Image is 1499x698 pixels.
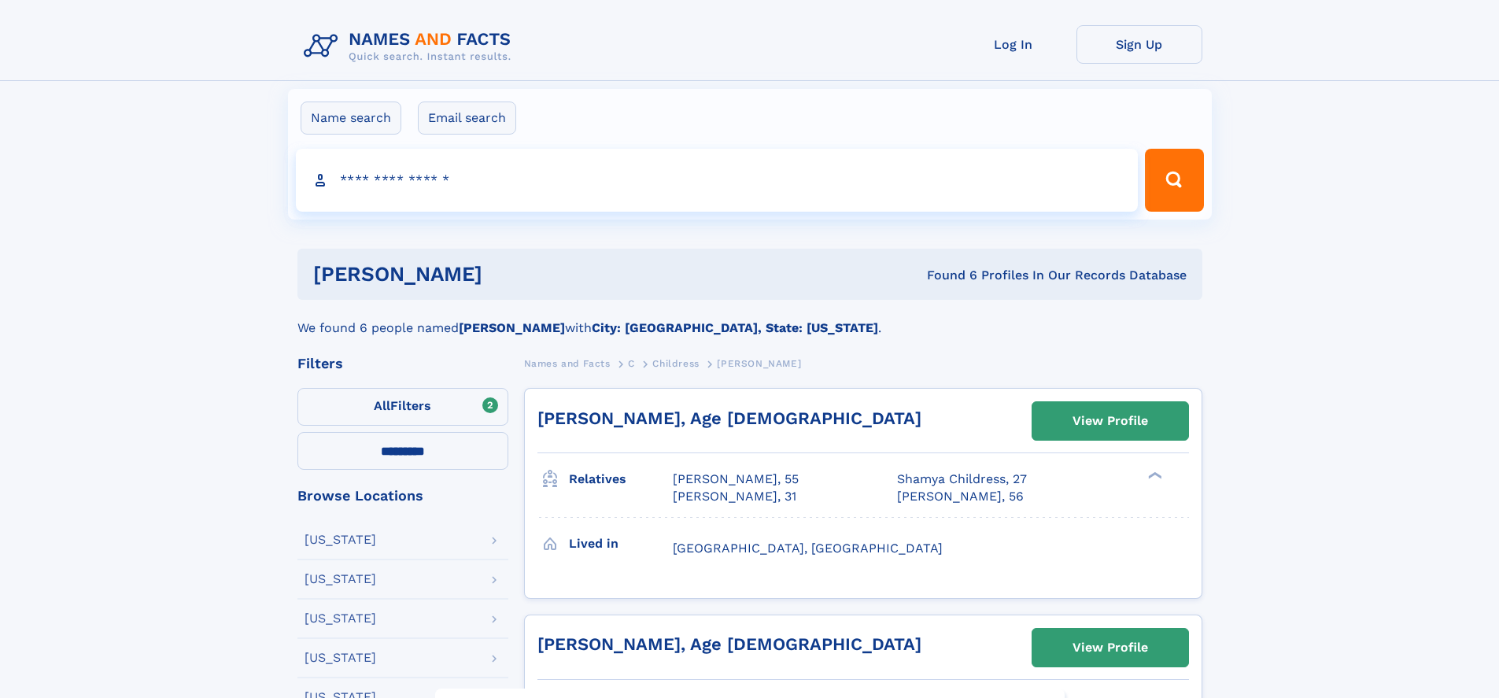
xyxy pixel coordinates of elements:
div: View Profile [1073,403,1148,439]
a: Childress [652,353,699,373]
span: All [374,398,390,413]
div: [US_STATE] [305,573,376,585]
b: City: [GEOGRAPHIC_DATA], State: [US_STATE] [592,320,878,335]
a: View Profile [1032,402,1188,440]
label: Name search [301,102,401,135]
div: Found 6 Profiles In Our Records Database [704,267,1187,284]
h1: [PERSON_NAME] [313,264,705,284]
label: Email search [418,102,516,135]
label: Filters [297,388,508,426]
div: [US_STATE] [305,652,376,664]
div: [US_STATE] [305,612,376,625]
span: [GEOGRAPHIC_DATA], [GEOGRAPHIC_DATA] [673,541,943,556]
a: Shamya Childress, 27 [897,471,1027,488]
a: [PERSON_NAME], 56 [897,488,1024,505]
div: ❯ [1144,471,1163,481]
h3: Lived in [569,530,673,557]
a: [PERSON_NAME], Age [DEMOGRAPHIC_DATA] [537,408,921,428]
div: We found 6 people named with . [297,300,1202,338]
a: [PERSON_NAME], 55 [673,471,799,488]
button: Search Button [1145,149,1203,212]
h3: Relatives [569,466,673,493]
div: View Profile [1073,630,1148,666]
span: C [628,358,635,369]
div: Browse Locations [297,489,508,503]
a: View Profile [1032,629,1188,667]
a: Names and Facts [524,353,611,373]
a: [PERSON_NAME], Age [DEMOGRAPHIC_DATA] [537,634,921,654]
img: Logo Names and Facts [297,25,524,68]
div: [US_STATE] [305,534,376,546]
input: search input [296,149,1139,212]
span: [PERSON_NAME] [717,358,801,369]
a: C [628,353,635,373]
span: Childress [652,358,699,369]
a: Sign Up [1076,25,1202,64]
a: Log In [951,25,1076,64]
b: [PERSON_NAME] [459,320,565,335]
a: [PERSON_NAME], 31 [673,488,796,505]
div: Filters [297,356,508,371]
